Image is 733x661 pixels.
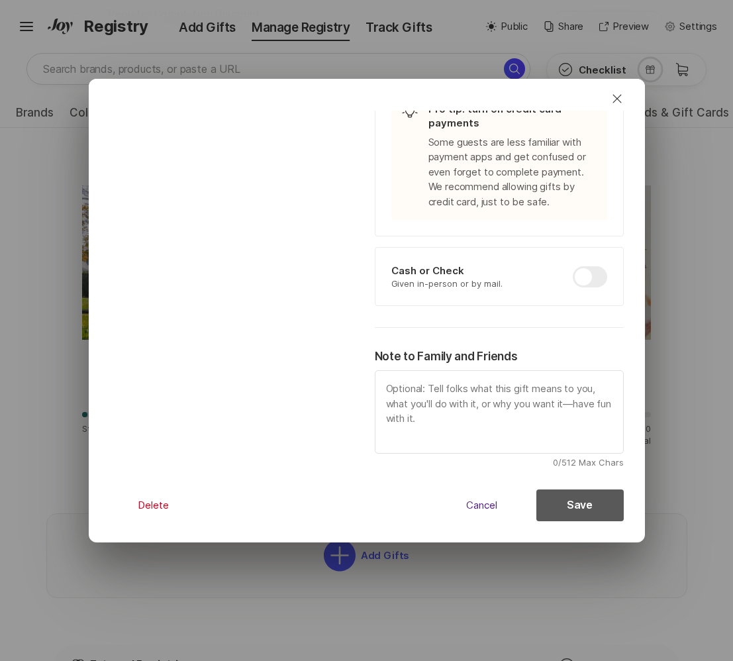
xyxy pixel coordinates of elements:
button: Cancel [438,489,526,521]
button: Delete [110,489,197,521]
p: Cash or Check [391,264,464,278]
span: Cancel [466,499,497,511]
p: Some guests are less familiar with payment apps and get confused or even forget to complete payme... [428,135,597,210]
span: Note to Family and Friends [375,350,518,363]
p: Pro tip: turn on credit card payments [428,102,597,130]
p: Given in-person or by mail. [391,278,503,289]
span: Delete [138,499,168,511]
button: Save [536,489,624,521]
p: 0/512 Max Chars [375,456,624,468]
